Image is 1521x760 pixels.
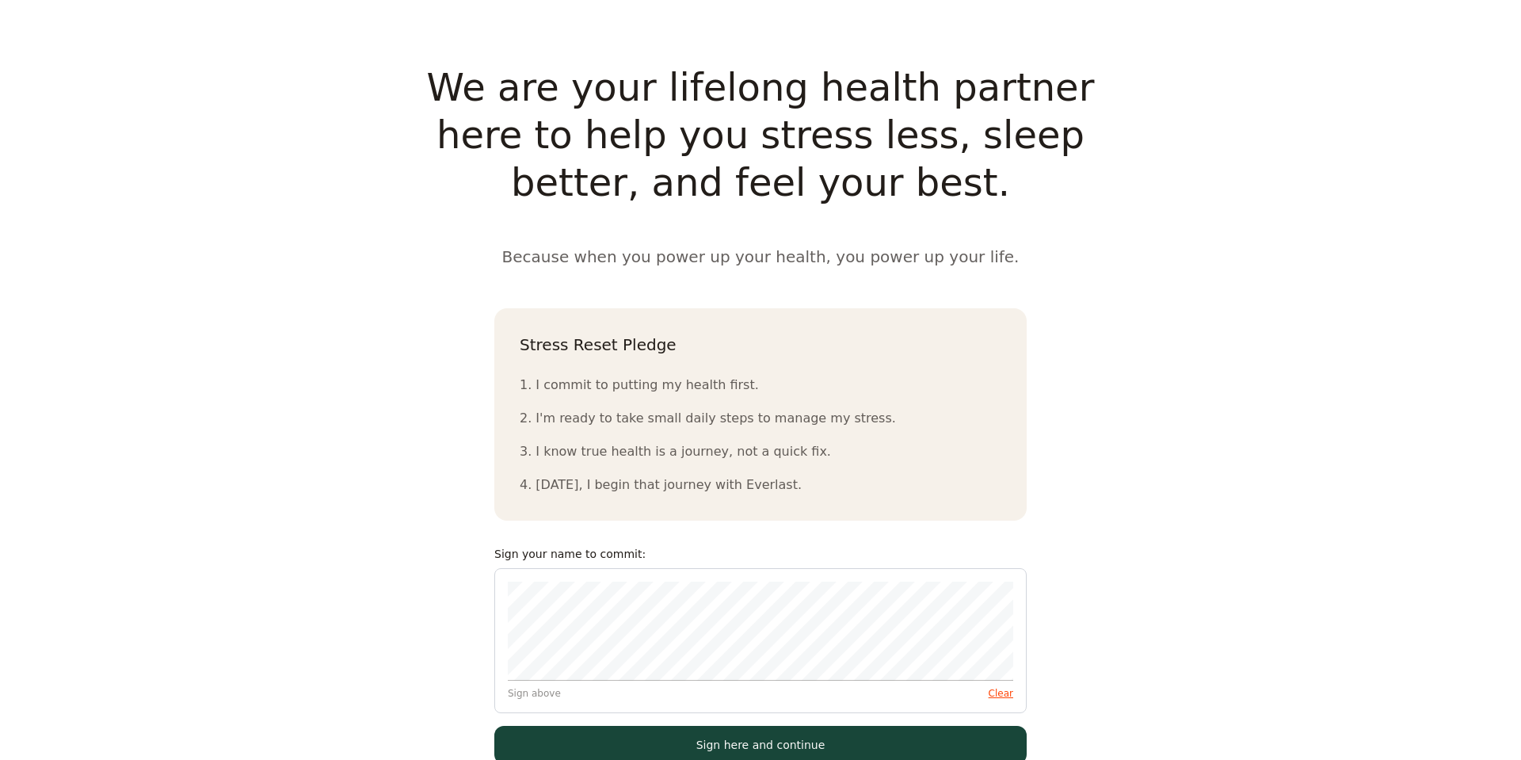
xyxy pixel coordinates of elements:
[494,244,1027,270] p: Because when you power up your health, you power up your life.
[508,687,561,700] span: Sign above
[520,375,1001,395] p: 1. I commit to putting my health first.
[520,334,1001,356] h3: Stress Reset Pledge
[494,546,1027,562] label: Sign your name to commit:
[406,63,1115,206] h2: We are your lifelong health partner
[520,441,1001,462] p: 3. I know true health is a journey, not a quick fix.
[520,475,1001,495] p: 4. [DATE], I begin that journey with Everlast.
[989,687,1013,700] button: Clear
[436,113,1085,204] span: here to help you stress less, sleep better, and feel your best.
[520,408,1001,429] p: 2. I'm ready to take small daily steps to manage my stress.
